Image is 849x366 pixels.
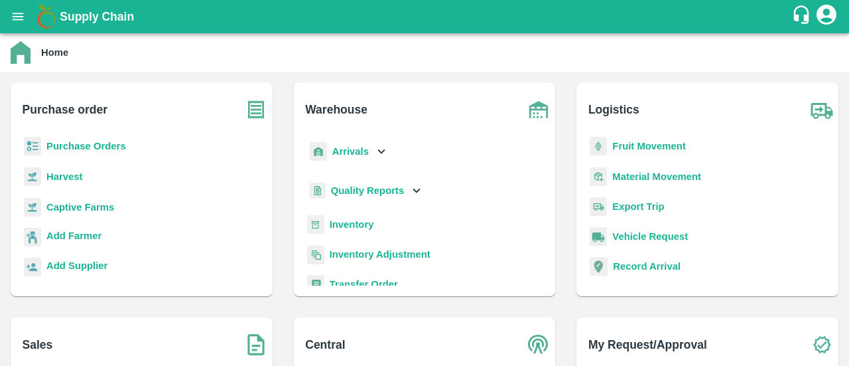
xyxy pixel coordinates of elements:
b: Home [41,47,68,58]
img: material [590,167,607,187]
img: delivery [590,197,607,217]
img: check [805,328,838,361]
img: supplier [24,258,41,277]
b: Add Supplier [46,260,107,271]
a: Vehicle Request [612,231,688,242]
img: inventory [307,245,324,264]
a: Add Farmer [46,229,101,246]
a: Material Movement [612,171,701,182]
button: open drawer [3,1,33,32]
a: Export Trip [612,201,664,212]
a: Captive Farms [46,202,114,213]
b: Warehouse [305,100,367,119]
b: Logistics [588,100,639,119]
img: harvest [24,197,41,217]
a: Harvest [46,171,82,182]
img: home [11,41,31,64]
img: soSales [239,328,273,361]
b: Quality Reports [331,185,405,196]
div: account of current user [815,3,838,31]
b: Central [305,335,345,354]
a: Inventory [330,219,374,230]
b: Add Farmer [46,230,101,241]
a: Supply Chain [60,7,791,26]
img: farmer [24,228,41,247]
div: customer-support [791,5,815,29]
img: truck [805,93,838,126]
img: central [522,328,555,361]
img: purchase [239,93,273,126]
a: Fruit Movement [612,141,686,151]
b: My Request/Approval [588,335,707,354]
b: Supply Chain [60,10,134,23]
b: Purchase order [23,100,107,119]
img: harvest [24,167,41,187]
a: Add Supplier [46,258,107,276]
b: Sales [23,335,53,354]
img: whInventory [307,215,324,234]
a: Record Arrival [613,261,681,272]
img: vehicle [590,227,607,246]
img: whTransfer [307,275,324,294]
img: whArrival [310,142,327,161]
img: warehouse [522,93,555,126]
img: logo [33,3,60,30]
a: Purchase Orders [46,141,126,151]
img: reciept [24,137,41,156]
b: Arrivals [332,146,369,157]
img: fruit [590,137,607,156]
a: Transfer Order [330,279,398,290]
div: Quality Reports [307,177,424,205]
div: Arrivals [307,137,389,167]
img: recordArrival [590,257,608,276]
img: qualityReport [310,183,326,199]
a: Inventory Adjustment [330,249,430,260]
